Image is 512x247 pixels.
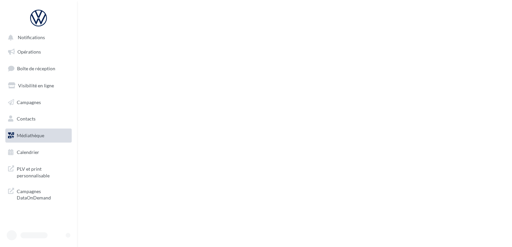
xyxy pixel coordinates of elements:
[18,35,45,40] span: Notifications
[17,133,44,138] span: Médiathèque
[17,99,41,105] span: Campagnes
[4,45,73,59] a: Opérations
[4,162,73,181] a: PLV et print personnalisable
[4,95,73,109] a: Campagnes
[4,112,73,126] a: Contacts
[4,129,73,143] a: Médiathèque
[4,184,73,204] a: Campagnes DataOnDemand
[4,79,73,93] a: Visibilité en ligne
[4,145,73,159] a: Calendrier
[18,83,54,88] span: Visibilité en ligne
[17,66,55,71] span: Boîte de réception
[17,149,39,155] span: Calendrier
[4,61,73,76] a: Boîte de réception
[17,164,69,179] span: PLV et print personnalisable
[17,187,69,201] span: Campagnes DataOnDemand
[17,49,41,55] span: Opérations
[17,116,36,121] span: Contacts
